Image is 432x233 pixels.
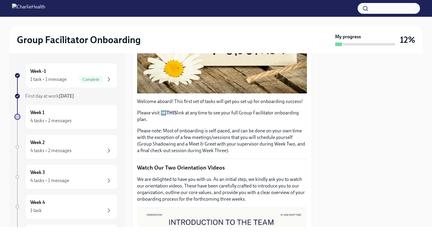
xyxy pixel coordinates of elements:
h6: Week 4 [30,199,45,206]
div: 4 tasks • 1 message [30,177,69,184]
div: 1 task [30,207,42,214]
span: Complete [79,77,103,82]
p: Please visit ➡️ link at any time to see your full Group Facilitator onboarding plan. [137,110,307,123]
a: Week 24 tasks • 2 messages [14,134,118,159]
h6: Week 1 [30,109,44,116]
h6: Week -1 [30,68,46,75]
h6: Week 3 [30,169,45,176]
a: Week 34 tasks • 1 message [14,164,118,189]
a: THIS [166,110,177,116]
h6: Week 2 [30,139,45,146]
p: Please note: Most of onboarding is self-paced, and can be done on your own time with the exceptio... [137,128,307,154]
a: Week -11 task • 1 messageComplete [14,63,118,88]
img: CharlieHealth [12,4,45,13]
a: First day at work[DATE] [14,93,118,99]
strong: [DATE] [59,93,74,99]
strong: My progress [335,34,361,40]
p: We are delighted to have you with us. As an initial step, we kindly ask you to watch our orientat... [137,176,307,202]
h3: 12% [400,34,415,45]
a: Week 41 task [14,194,118,219]
a: Week 14 tasks • 2 messages [14,104,118,129]
div: 4 tasks • 2 messages [30,147,72,154]
h2: Group Facilitator Onboarding [17,34,141,46]
p: Watch Our Two Orientation Videos [137,164,307,172]
div: 1 task • 1 message [30,76,67,83]
span: First day at work [25,93,74,99]
div: 4 tasks • 2 messages [30,117,72,124]
p: Welcome aboard! This first set of tasks will get you set up for onboarding success! [137,98,307,105]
